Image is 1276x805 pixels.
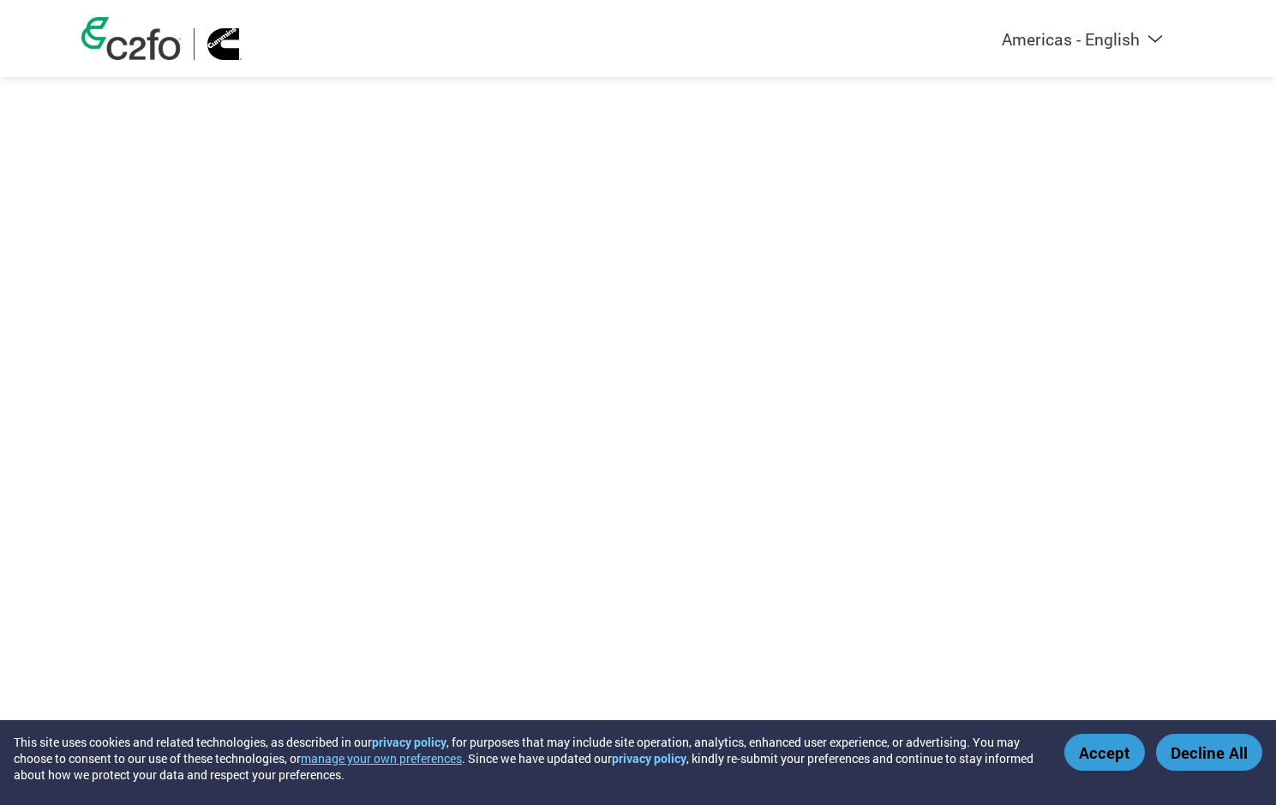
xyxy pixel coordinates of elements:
[372,734,446,750] a: privacy policy
[1156,734,1262,771] button: Decline All
[612,750,686,766] a: privacy policy
[301,750,462,766] button: manage your own preferences
[1064,734,1145,771] button: Accept
[81,17,181,60] img: c2fo logo
[207,28,242,60] img: Cummins
[14,734,1039,783] div: This site uses cookies and related technologies, as described in our , for purposes that may incl...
